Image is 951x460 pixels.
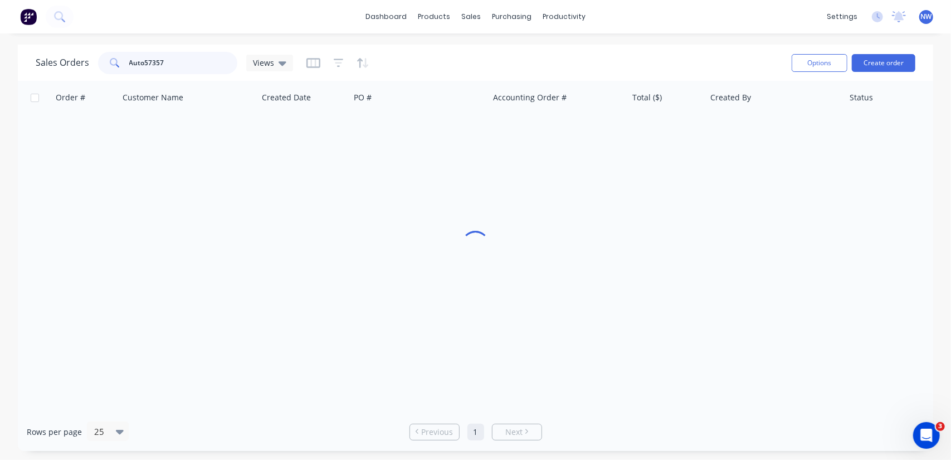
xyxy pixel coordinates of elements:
div: Customer Name [123,92,183,103]
input: Search... [129,52,238,74]
button: Create order [852,54,915,72]
div: productivity [537,8,591,25]
span: Views [253,57,274,69]
div: Created By [710,92,751,103]
div: Accounting Order # [493,92,567,103]
div: purchasing [486,8,537,25]
img: Factory [20,8,37,25]
a: Page 1 is your current page [467,424,484,440]
div: products [412,8,456,25]
a: Next page [492,427,542,438]
iframe: Intercom live chat [913,422,940,449]
span: Next [505,427,523,438]
div: sales [456,8,486,25]
span: NW [921,12,932,22]
ul: Pagination [405,424,547,440]
div: settings [821,8,863,25]
div: PO # [354,92,372,103]
span: Previous [421,427,453,438]
div: Order # [56,92,85,103]
a: Previous page [410,427,459,438]
button: Options [792,54,847,72]
h1: Sales Orders [36,57,89,68]
a: dashboard [360,8,412,25]
div: Created Date [262,92,311,103]
span: 3 [936,422,945,431]
div: Status [850,92,873,103]
span: Rows per page [27,427,82,438]
div: Total ($) [632,92,662,103]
